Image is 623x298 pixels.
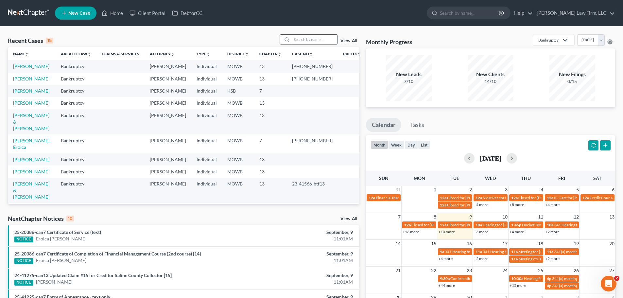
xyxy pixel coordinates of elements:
[395,186,401,194] span: 31
[191,153,222,166] td: Individual
[483,249,541,254] span: 341 Hearing for [PERSON_NAME]
[14,280,33,286] div: NOTICE
[552,283,615,288] span: 341(a) meeting for [PERSON_NAME]
[56,178,96,203] td: Bankruptcy
[547,249,553,254] span: 11a
[547,276,551,281] span: 4p
[573,267,580,274] span: 26
[593,175,601,181] span: Sat
[150,51,175,56] a: Attorneyunfold_more
[438,283,455,288] a: +44 more
[191,85,222,97] td: Individual
[433,213,437,221] span: 8
[191,109,222,134] td: Individual
[244,251,353,257] div: September, 9
[609,267,615,274] span: 27
[414,175,425,181] span: Mon
[227,51,249,56] a: Districtunfold_more
[222,97,254,109] td: MOWB
[254,178,287,203] td: 13
[14,258,33,264] div: NOTICE
[13,100,49,106] a: [PERSON_NAME]
[480,155,501,162] h2: [DATE]
[56,97,96,109] td: Bankruptcy
[14,229,101,235] a: 25-20386-can7 Certificate of Service (text)
[206,52,210,56] i: unfold_more
[511,256,518,261] span: 11a
[469,213,473,221] span: 9
[533,7,615,19] a: [PERSON_NAME] Law Firm, LLC
[46,38,53,44] div: 15
[191,166,222,178] td: Individual
[504,186,508,194] span: 3
[474,256,488,261] a: +2 more
[245,52,249,56] i: unfold_more
[56,73,96,85] td: Bankruptcy
[222,109,254,134] td: MOWB
[510,202,524,207] a: +8 more
[36,257,86,264] a: Eroica [PERSON_NAME]
[609,240,615,248] span: 20
[438,256,453,261] a: +4 more
[447,222,496,227] span: Closed for [PERSON_NAME]
[13,169,49,174] a: [PERSON_NAME]
[466,267,473,274] span: 23
[537,267,544,274] span: 25
[573,240,580,248] span: 19
[145,73,191,85] td: [PERSON_NAME]
[13,51,29,56] a: Nameunfold_more
[518,249,570,254] span: Meeting for [PERSON_NAME]
[254,85,287,97] td: 7
[411,222,460,227] span: Closed for [PERSON_NAME]
[576,186,580,194] span: 5
[13,157,49,162] a: [PERSON_NAME]
[474,202,488,207] a: +4 more
[254,109,287,134] td: 13
[87,52,91,56] i: unfold_more
[287,60,338,72] td: [PHONE_NUMBER]
[521,175,531,181] span: Thu
[56,134,96,153] td: Bankruptcy
[287,134,338,153] td: [PHONE_NUMBER]
[502,213,508,221] span: 10
[222,178,254,203] td: MOWB
[601,276,616,291] iframe: Intercom live chat
[554,195,604,200] span: IC Date for [PERSON_NAME]
[14,251,201,256] a: 25-20386-can7 Certificate of Completion of Financial Management Course (2nd course) [14]
[540,186,544,194] span: 4
[56,85,96,97] td: Bankruptcy
[96,47,145,60] th: Claims & Services
[56,166,96,178] td: Bankruptcy
[440,7,500,19] input: Search by name...
[56,153,96,166] td: Bankruptcy
[145,85,191,97] td: [PERSON_NAME]
[476,249,482,254] span: 11a
[537,213,544,221] span: 11
[440,249,444,254] span: 9a
[56,109,96,134] td: Bankruptcy
[611,186,615,194] span: 6
[357,52,361,56] i: unfold_more
[397,213,401,221] span: 7
[447,202,536,207] span: Closed for [PERSON_NAME][GEOGRAPHIC_DATA]
[244,279,353,285] div: 11:01AM
[309,52,313,56] i: unfold_more
[474,229,488,234] a: +3 more
[404,222,411,227] span: 12a
[222,153,254,166] td: MOWB
[440,202,446,207] span: 12a
[547,222,553,227] span: 10a
[440,195,446,200] span: 12a
[191,178,222,203] td: Individual
[552,276,615,281] span: 341(a) meeting for [PERSON_NAME]
[445,249,503,254] span: 341 Hearing for [PERSON_NAME]
[369,195,375,200] span: 12a
[395,240,401,248] span: 14
[191,73,222,85] td: Individual
[447,195,496,200] span: Closed for [PERSON_NAME]
[524,276,575,281] span: Hearing for [PERSON_NAME]
[343,51,361,56] a: Prefixunfold_more
[468,78,513,85] div: 14/10
[582,195,589,200] span: 12a
[511,276,523,281] span: 10:30a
